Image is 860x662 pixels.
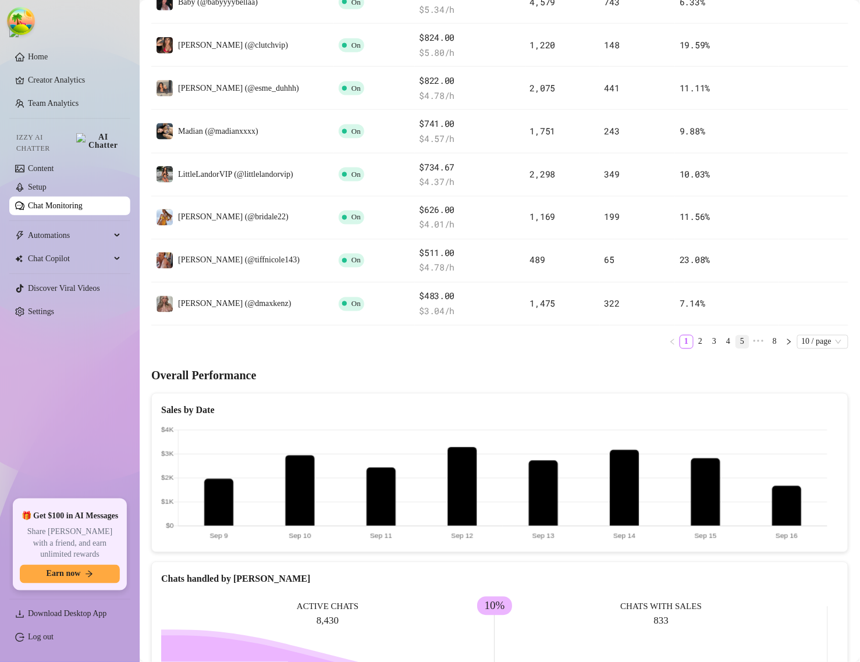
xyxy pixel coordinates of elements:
span: Madian (@madianxxxx) [178,127,258,136]
span: [PERSON_NAME] (@bridale22) [178,213,289,222]
span: 19.59 % [680,39,710,51]
a: Log out [28,633,54,642]
span: On [351,127,361,136]
span: [PERSON_NAME] (@clutchvip) [178,41,288,49]
img: Madian (@madianxxxx) [157,123,173,140]
li: Previous Page [666,335,680,349]
img: Brianna (@bridale22) [157,209,173,226]
a: 2 [694,336,707,348]
button: Earn nowarrow-right [20,565,120,583]
a: 1 [680,336,693,348]
span: 65 [605,254,614,266]
span: 🎁 Get $100 in AI Messages [22,510,119,522]
li: Next 5 Pages [749,335,768,349]
span: $ 4.78 /h [420,261,521,275]
span: [PERSON_NAME] (@dmaxkenz) [178,300,291,308]
span: 441 [605,82,620,94]
button: Open Tanstack query devtools [9,9,33,33]
h4: Overall Performance [151,368,848,384]
img: Chat Copilot [15,255,23,263]
img: CARMELA (@clutchvip) [157,37,173,54]
span: download [15,610,24,619]
span: $ 3.04 /h [420,305,521,319]
span: On [351,170,361,179]
a: Creator Analytics [28,71,121,90]
a: Settings [28,307,54,316]
span: 1,169 [530,211,556,223]
span: Izzy AI Chatter [16,132,72,154]
span: $734.67 [420,161,521,175]
span: [PERSON_NAME] (@esme_duhhh) [178,84,299,92]
img: AI Chatter [76,133,121,150]
li: 5 [735,335,749,349]
a: Content [28,164,54,173]
span: $824.00 [420,31,521,45]
span: 1,220 [530,39,556,51]
a: 3 [708,336,721,348]
span: 11.56 % [680,211,710,223]
span: $822.00 [420,74,521,88]
span: 2,075 [530,82,556,94]
span: On [351,84,361,92]
li: 8 [768,335,782,349]
span: Chat Copilot [28,250,111,268]
div: Page Size [797,335,848,349]
span: $ 4.78 /h [420,89,521,103]
span: $ 5.80 /h [420,46,521,60]
span: 10.03 % [680,168,710,180]
span: $741.00 [420,117,521,131]
img: LittleLandorVIP (@littlelandorvip) [157,166,173,183]
li: 2 [694,335,708,349]
img: Kenzie (@dmaxkenz) [157,296,173,312]
span: LittleLandorVIP (@littlelandorvip) [178,170,293,179]
li: Next Page [782,335,796,349]
a: Chat Monitoring [28,201,83,210]
img: Tiffany (@tiffnicole143) [157,252,173,269]
a: Team Analytics [28,99,79,108]
span: On [351,213,361,222]
span: [PERSON_NAME] (@tiffnicole143) [178,256,300,265]
span: On [351,41,361,49]
span: thunderbolt [15,231,24,240]
span: On [351,300,361,308]
a: Setup [28,183,47,191]
span: On [351,256,361,265]
span: ••• [749,335,768,349]
span: $ 4.57 /h [420,132,521,146]
div: Chats handled by [PERSON_NAME] [161,572,838,586]
span: $511.00 [420,247,521,261]
span: 10 / page [802,336,844,348]
span: 243 [605,125,620,137]
div: Sales by Date [161,403,838,418]
span: 7.14 % [680,298,705,309]
span: 349 [605,168,620,180]
span: 489 [530,254,545,266]
a: 4 [722,336,735,348]
span: 1,475 [530,298,556,309]
span: arrow-right [85,570,93,578]
span: Share [PERSON_NAME] with a friend, and earn unlimited rewards [20,526,120,560]
span: Download Desktop App [28,610,106,618]
a: 8 [769,336,781,348]
li: 1 [680,335,694,349]
span: 322 [605,298,620,309]
a: 5 [736,336,749,348]
span: 199 [605,211,620,223]
span: Automations [28,226,111,245]
button: left [666,335,680,349]
a: Home [28,52,48,61]
span: $626.00 [420,204,521,218]
span: $ 4.01 /h [420,218,521,232]
a: Discover Viral Videos [28,284,100,293]
span: 9.88 % [680,125,705,137]
li: 4 [722,335,735,349]
span: right [786,339,793,346]
span: $ 5.34 /h [420,3,521,17]
span: 1,751 [530,125,556,137]
span: 11.11 % [680,82,710,94]
img: Esmeralda (@esme_duhhh) [157,80,173,97]
button: right [782,335,796,349]
span: 2,298 [530,168,556,180]
span: 23.08 % [680,254,710,266]
span: Earn now [47,570,81,579]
